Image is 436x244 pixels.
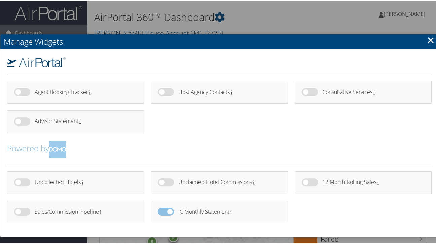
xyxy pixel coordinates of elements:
[35,118,132,124] h4: Advisor Statement
[322,89,420,94] h4: Consultative Services
[35,208,132,214] h4: Sales/Commission Pipeline
[35,89,132,94] h4: Agent Booking Tracker
[35,179,132,184] h4: Uncollected Hotels
[178,179,276,184] h4: Unclaimed Hotel Commissions
[427,33,435,46] a: Close
[7,140,432,157] h2: Powered by
[322,179,420,184] h4: 12 Month Rolling Sales
[49,140,66,157] img: domo-logo.png
[178,89,276,94] h4: Host Agency Contacts
[7,57,66,67] img: airportal-logo.png
[178,208,276,214] h4: IC Monthly Statement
